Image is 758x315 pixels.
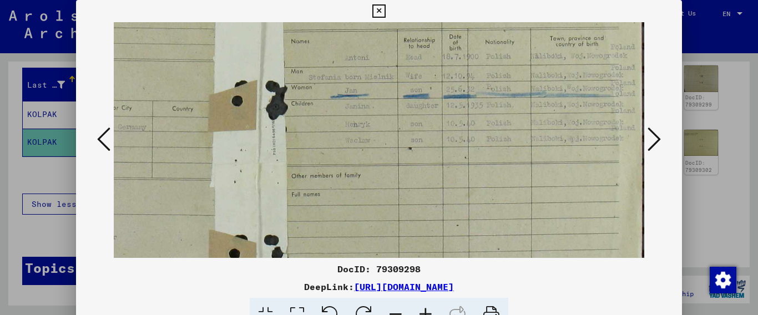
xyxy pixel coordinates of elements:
a: [URL][DOMAIN_NAME] [354,281,454,292]
div: DocID: 79309298 [76,262,683,276]
div: DeepLink: [76,280,683,293]
div: Change consent [709,266,736,293]
img: Change consent [710,267,736,293]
